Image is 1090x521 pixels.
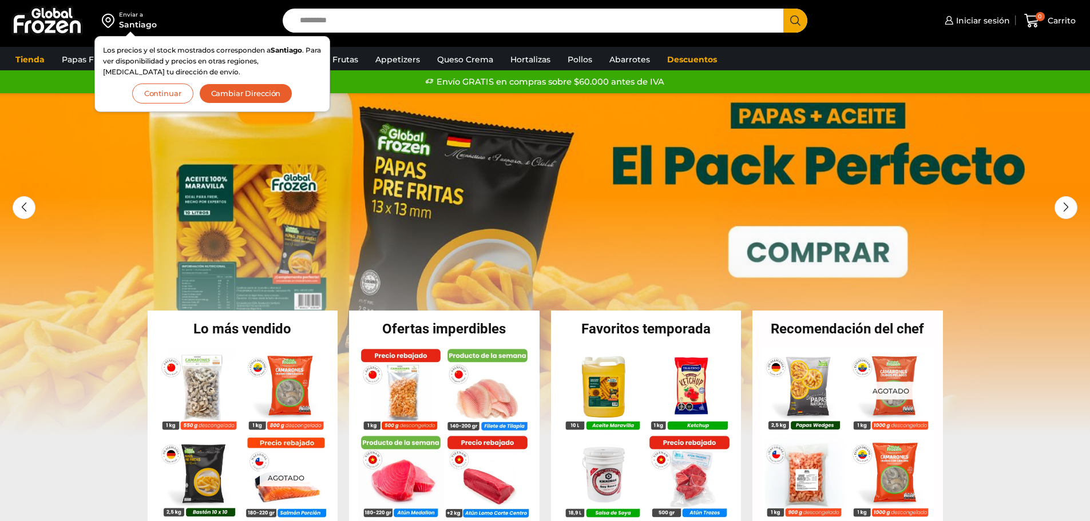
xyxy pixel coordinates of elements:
a: Iniciar sesión [942,9,1010,32]
a: Pollos [562,49,598,70]
button: Continuar [132,83,193,104]
h2: Recomendación del chef [752,322,943,336]
a: 0 Carrito [1021,7,1079,34]
button: Cambiar Dirección [199,83,293,104]
div: Previous slide [13,196,35,219]
p: Agotado [865,381,917,399]
h2: Ofertas imperdibles [349,322,540,336]
h2: Lo más vendido [148,322,338,336]
div: Next slide [1055,196,1077,219]
a: Appetizers [370,49,426,70]
strong: Santiago [271,46,302,54]
span: 0 [1036,12,1045,21]
h2: Favoritos temporada [551,322,742,336]
a: Tienda [10,49,50,70]
button: Search button [783,9,807,33]
a: Hortalizas [505,49,556,70]
a: Descuentos [661,49,723,70]
span: Iniciar sesión [953,15,1010,26]
p: Los precios y el stock mostrados corresponden a . Para ver disponibilidad y precios en otras regi... [103,45,322,78]
p: Agotado [259,469,312,487]
div: Enviar a [119,11,157,19]
div: Santiago [119,19,157,30]
a: Abarrotes [604,49,656,70]
span: Carrito [1045,15,1076,26]
img: address-field-icon.svg [102,11,119,30]
a: Queso Crema [431,49,499,70]
a: Papas Fritas [56,49,117,70]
